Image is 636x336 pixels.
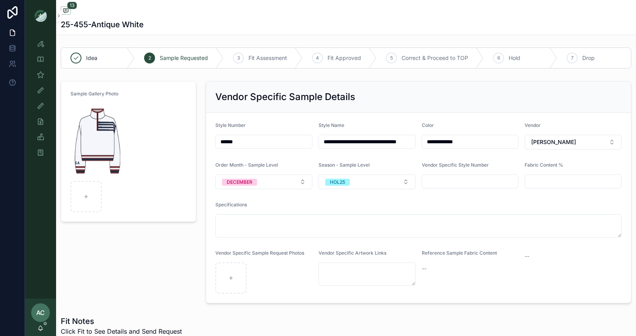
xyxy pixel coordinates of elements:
span: Fit Approved [328,54,361,62]
span: Click Fit to See Details and Send Request [61,327,182,336]
h1: Fit Notes [61,316,182,327]
div: DECEMBER [227,179,252,186]
span: Color [422,122,434,128]
span: 6 [497,55,500,61]
span: [PERSON_NAME] [531,138,576,146]
img: App logo [34,9,47,22]
span: Season - Sample Level [319,162,370,168]
div: scrollable content [25,31,56,170]
span: 13 [67,2,77,9]
span: Idea [86,54,97,62]
h2: Vendor Specific Sample Details [215,91,355,103]
button: Select Button [525,135,622,150]
span: Vendor Specific Artwork Links [319,250,386,256]
span: 7 [571,55,574,61]
span: Correct & Proceed to TOP [402,54,468,62]
button: Select Button [319,174,416,189]
span: Sample Requested [160,54,208,62]
span: Hold [509,54,520,62]
span: Vendor Specific Style Number [422,162,489,168]
span: 4 [316,55,319,61]
span: Drop [582,54,595,62]
img: Screenshot-2025-08-05-at-2.28.37-PM.png [70,103,125,178]
span: Fabric Content % [525,162,563,168]
span: Style Name [319,122,344,128]
span: Specifications [215,202,247,208]
span: -- [525,252,529,260]
span: Vendor [525,122,541,128]
span: Vendor Specific Sample Request Photos [215,250,304,256]
span: Sample Gallery Photo [70,91,118,97]
span: 3 [237,55,240,61]
button: 13 [61,6,71,16]
span: AC [36,308,45,317]
span: Fit Assessment [248,54,287,62]
span: 5 [390,55,393,61]
span: Order Month - Sample Level [215,162,278,168]
span: Reference Sample Fabric Content [422,250,497,256]
span: Style Number [215,122,246,128]
div: HOL25 [330,179,345,186]
span: 2 [148,55,151,61]
button: Select Button [215,174,312,189]
h1: 25-455-Antique White [61,19,144,30]
span: -- [422,265,426,273]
